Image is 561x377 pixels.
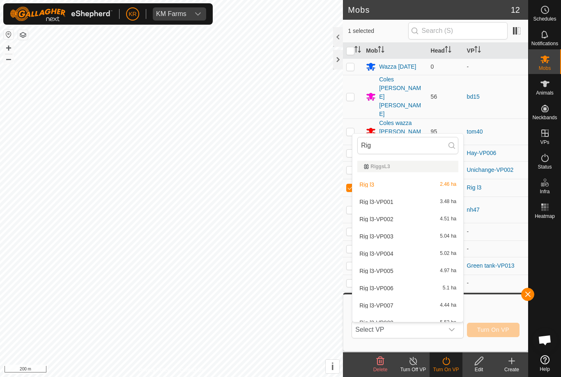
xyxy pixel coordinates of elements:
a: Hay-VP006 [467,150,497,156]
button: Turn On VP [467,323,520,337]
th: Mob [363,43,427,59]
div: RiggsL3 [364,164,452,169]
span: Rig l3-VP007 [359,303,393,308]
li: Rig l3-VP003 [352,228,463,245]
span: 0 [431,63,434,70]
p-sorticon: Activate to sort [378,47,384,54]
a: Contact Us [179,366,204,374]
li: Rig l3-VP001 [352,194,463,210]
span: 1 selected [348,27,408,35]
td: - [464,58,528,75]
span: i [331,361,334,372]
a: bd15 [467,93,480,100]
button: + [4,43,14,53]
span: 95 [431,128,437,135]
td: - [464,241,528,257]
a: Green tank-VP013 [467,262,515,269]
span: Rig l3-VP004 [359,251,393,257]
input: Search (S) [408,22,508,39]
span: Infra [540,189,550,194]
div: Wazza [DATE] [379,62,416,71]
td: - [464,275,528,291]
th: Head [428,43,464,59]
h2: Mobs [348,5,511,15]
span: 3.48 ha [440,199,456,205]
span: Select VP [352,321,443,338]
div: dropdown trigger [190,7,206,21]
span: Rig l3-VP006 [359,285,393,291]
span: Status [538,164,552,169]
span: KM Farms [153,7,190,21]
span: Help [540,367,550,372]
span: VPs [540,140,549,145]
button: i [326,360,339,373]
span: 4.97 ha [440,268,456,274]
span: Rig l3-VP005 [359,268,393,274]
span: 5.52 ha [440,320,456,326]
li: Rig l3-VP005 [352,263,463,279]
span: Heatmap [535,214,555,219]
p-sorticon: Activate to sort [354,47,361,54]
span: 5.1 ha [443,285,456,291]
span: KR [129,10,136,19]
span: Rig l3-VP002 [359,216,393,222]
span: 2.46 ha [440,182,456,187]
div: Create [495,366,528,373]
span: Rig l3-VP001 [359,199,393,205]
span: Notifications [531,41,558,46]
button: Map Layers [18,30,28,40]
span: Delete [373,367,388,372]
li: Rig l3-VP008 [352,315,463,331]
span: Rig l3-VP003 [359,234,393,239]
span: Animals [536,90,554,95]
span: 12 [511,4,520,16]
a: Open chat [533,328,557,352]
li: Rig l3-VP007 [352,297,463,314]
div: KM Farms [156,11,186,17]
span: Schedules [533,16,556,21]
span: 56 [431,93,437,100]
a: Rig l3 [467,184,482,191]
span: Rig l3-VP008 [359,320,393,326]
li: Rig l3-VP004 [352,245,463,262]
p-sorticon: Activate to sort [445,47,451,54]
input: Search [357,137,458,154]
a: Privacy Policy [139,366,170,374]
img: Gallagher Logo [10,7,113,21]
span: 5.04 ha [440,234,456,239]
td: - [464,223,528,241]
li: Rig l3-VP006 [352,280,463,296]
div: Coles wazza [PERSON_NAME] [379,119,424,145]
div: Turn Off VP [397,366,430,373]
li: Rig l3-VP002 [352,211,463,227]
button: Reset Map [4,30,14,39]
span: 4.51 ha [440,216,456,222]
th: VP [464,43,528,59]
div: dropdown trigger [444,321,460,338]
span: Rig l3 [359,182,374,187]
a: Help [529,352,561,375]
span: 5.02 ha [440,251,456,257]
div: Coles [PERSON_NAME] [PERSON_NAME] [379,75,424,118]
p-sorticon: Activate to sort [474,47,481,54]
button: – [4,54,14,64]
div: Edit [462,366,495,373]
a: Unichange-VP002 [467,167,514,173]
span: 4.44 ha [440,303,456,308]
li: Rig l3 [352,176,463,193]
span: Mobs [539,66,551,71]
span: Neckbands [532,115,557,120]
div: Turn On VP [430,366,462,373]
a: nh47 [467,206,480,213]
span: Turn On VP [477,326,509,333]
a: tom40 [467,128,483,135]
